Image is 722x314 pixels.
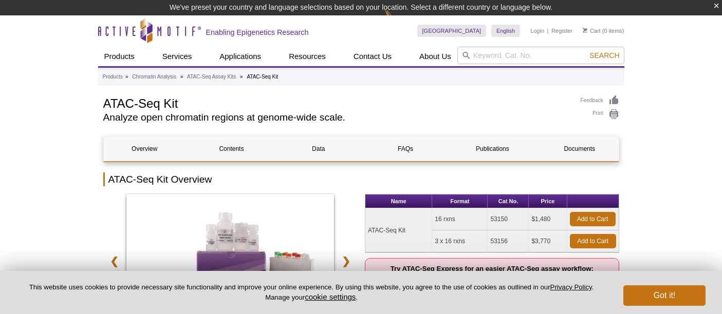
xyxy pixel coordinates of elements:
[583,28,587,33] img: Your Cart
[529,208,567,230] td: $1,480
[364,136,446,161] a: FAQs
[417,25,487,37] a: [GEOGRAPHIC_DATA]
[103,249,125,273] a: ❮
[391,265,594,283] strong: Try ATAC-Seq Express for an easier ATAC-Seq assay workflow:
[432,208,488,230] td: 16 rxns
[581,95,619,106] a: Feedback
[529,230,567,252] td: $3,770
[125,74,128,80] li: »
[156,47,198,66] a: Services
[530,27,544,34] a: Login
[98,47,141,66] a: Products
[570,234,616,248] a: Add to Cart
[103,95,570,110] h1: ATAC-Seq Kit
[491,25,520,37] a: English
[583,27,601,34] a: Cart
[583,25,624,37] li: (0 items)
[488,208,529,230] td: 53150
[180,74,183,80] li: »
[206,28,309,37] h2: Enabling Epigenetics Research
[247,74,278,80] li: ATAC-Seq Kit
[365,194,432,208] th: Name
[413,47,457,66] a: About Us
[132,72,176,82] a: Chromatin Analysis
[589,51,619,60] span: Search
[104,136,186,161] a: Overview
[539,136,620,161] a: Documents
[335,249,357,273] a: ❯
[277,136,359,161] a: Data
[213,47,267,66] a: Applications
[432,194,488,208] th: Format
[586,51,622,60] button: Search
[384,8,412,32] img: Change Here
[347,47,398,66] a: Contact Us
[547,25,549,37] li: |
[240,74,243,80] li: »
[187,72,236,82] a: ATAC-Seq Assay Kits
[488,194,529,208] th: Cat No.
[103,172,619,186] h2: ATAC-Seq Kit Overview
[103,113,570,122] h2: Analyze open chromatin regions at genome-wide scale.
[581,109,619,120] a: Print
[103,72,123,82] a: Products
[551,27,572,34] a: Register
[488,230,529,252] td: 53156
[457,47,624,64] input: Keyword, Cat. No.
[16,283,606,302] p: This website uses cookies to provide necessary site functionality and improve your online experie...
[529,194,567,208] th: Price
[432,230,488,252] td: 3 x 16 rxns
[283,47,332,66] a: Resources
[191,136,272,161] a: Contents
[452,136,533,161] a: Publications
[570,212,616,226] a: Add to Cart
[365,208,432,252] td: ATAC-Seq Kit
[550,283,592,291] a: Privacy Policy
[623,285,706,306] button: Got it!
[305,292,356,301] button: cookie settings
